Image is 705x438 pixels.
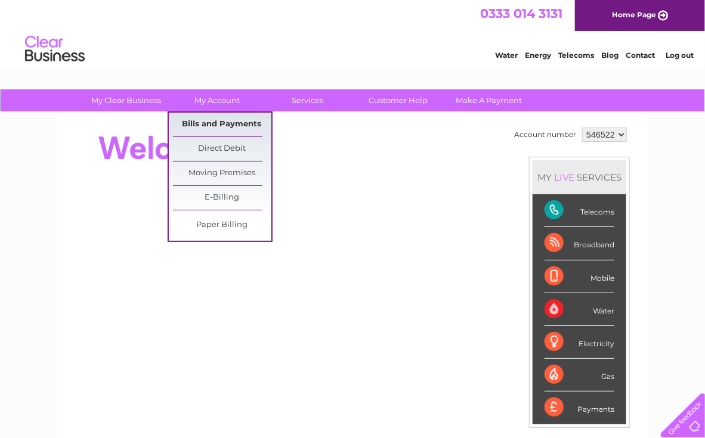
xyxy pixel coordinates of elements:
a: Water [495,51,518,60]
div: Water [545,293,614,326]
div: Payments [545,392,614,424]
a: Contact [626,51,655,60]
a: Log out [666,51,694,60]
a: Services [259,89,357,111]
a: Paper Billing [173,213,271,237]
div: Telecoms [545,194,614,227]
a: 0333 014 3131 [480,6,562,21]
a: Make A Payment [440,89,539,111]
a: Telecoms [558,51,594,60]
a: My Account [168,89,267,111]
td: Account number [511,125,579,145]
div: Clear Business is a trading name of Verastar Limited (registered in [GEOGRAPHIC_DATA] No. 3667643... [72,7,635,58]
a: Bills and Payments [173,113,271,136]
a: E-Billing [173,186,271,210]
div: Electricity [545,326,614,359]
div: Mobile [545,260,614,293]
div: MY SERVICES [533,160,626,194]
a: My Clear Business [78,89,176,111]
a: Direct Debit [173,137,271,161]
a: Blog [601,51,619,60]
a: Customer Help [350,89,448,111]
img: logo.png [24,31,85,67]
div: Broadband [545,227,614,260]
a: Moving Premises [173,161,271,185]
a: Energy [525,51,551,60]
div: LIVE [552,172,577,183]
div: Gas [545,359,614,392]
